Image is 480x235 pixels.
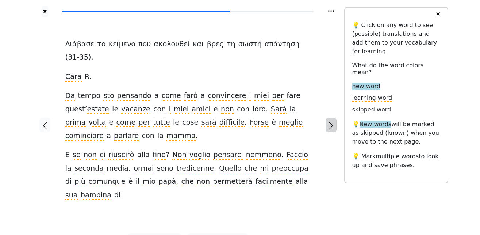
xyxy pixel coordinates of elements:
[266,105,268,114] span: .
[221,105,234,114] span: non
[137,151,150,160] span: alla
[154,40,190,49] span: ακολουθεί
[174,105,189,114] span: miei
[142,132,154,141] span: con
[97,40,105,49] span: το
[172,151,186,160] span: Non
[100,151,105,160] span: ci
[114,191,121,200] span: di
[245,118,247,127] span: .
[157,132,164,141] span: la
[289,105,296,114] span: la
[281,151,284,160] span: .
[73,151,81,160] span: se
[153,151,166,160] span: fine
[352,62,440,76] h6: What do the word colors mean?
[173,118,179,127] span: le
[193,40,204,49] span: και
[65,72,82,82] span: Cara
[214,105,218,114] span: e
[214,164,216,173] span: .
[189,151,211,160] span: voglio
[192,105,211,114] span: amici
[201,118,216,127] span: sarà
[166,151,169,160] span: ?
[103,91,114,101] span: sto
[65,118,86,127] span: prima
[254,91,269,101] span: miei
[296,177,308,186] span: alla
[238,40,262,49] span: σωστή
[68,53,88,62] span: 31-35
[128,164,131,173] span: ,
[88,53,93,62] span: ).
[109,40,135,49] span: κείμενο
[65,164,72,173] span: la
[65,177,72,186] span: di
[117,91,151,101] span: pensando
[112,105,118,114] span: le
[256,177,293,186] span: facilmente
[138,40,151,49] span: που
[287,151,308,160] span: Faccio
[182,118,198,127] span: cose
[114,132,139,141] span: parlare
[78,91,100,101] span: tempo
[85,72,89,82] span: R
[87,105,109,114] span: estate
[184,91,198,101] span: farò
[81,191,111,200] span: bambina
[287,91,300,101] span: fare
[88,177,125,186] span: comunque
[250,118,269,127] span: Forse
[360,121,392,128] span: New words
[74,177,85,186] span: più
[352,21,440,56] p: 💡 Click on any word to see (possible) translations and add them to your vocabulary for learning.
[158,177,176,186] span: papà
[213,177,253,186] span: permetterà
[376,153,419,160] span: multiple words
[142,177,155,186] span: mio
[227,40,235,49] span: τη
[431,8,445,21] button: ✕
[245,164,257,173] span: che
[272,164,308,173] span: preoccupa
[85,105,87,114] span: ’
[196,132,198,141] span: .
[89,72,91,82] span: .
[138,118,150,127] span: per
[65,91,75,101] span: Da
[181,177,194,186] span: che
[109,118,114,127] span: e
[153,105,166,114] span: con
[208,91,246,101] span: convincere
[107,132,111,141] span: a
[65,191,78,200] span: sua
[121,105,150,114] span: vacanze
[197,177,210,186] span: non
[237,105,249,114] span: con
[107,164,128,173] span: media
[128,177,133,186] span: è
[153,118,170,127] span: tutte
[89,118,106,127] span: volta
[213,151,243,160] span: pensarci
[352,83,380,90] span: new word
[65,132,104,141] span: cominciare
[272,118,276,127] span: è
[219,118,245,127] span: difficile
[162,91,181,101] span: come
[352,120,440,146] p: 💡 will be marked as skipped (known) when you move to the next page.
[116,118,135,127] span: come
[65,40,70,49] span: ∆
[134,164,154,173] span: ormai
[176,164,214,173] span: tredicenne
[271,105,287,114] span: Sarà
[272,91,284,101] span: per
[219,164,241,173] span: Quello
[108,151,134,160] span: riuscirò
[154,91,159,101] span: a
[176,177,178,186] span: ,
[249,91,251,101] span: i
[70,40,95,49] span: ιάβασε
